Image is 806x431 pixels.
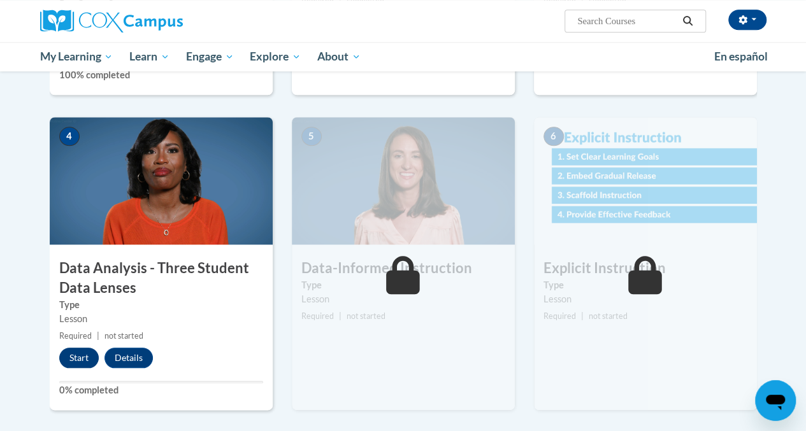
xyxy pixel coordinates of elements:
span: Required [301,311,334,321]
label: Type [59,298,263,312]
span: Required [543,311,576,321]
span: not started [347,311,385,321]
div: Lesson [543,292,747,306]
span: 5 [301,127,322,146]
label: Type [543,278,747,292]
iframe: Button to launch messaging window [755,380,796,421]
span: Explore [250,49,301,64]
div: Lesson [301,292,505,306]
label: Type [301,278,505,292]
span: Engage [186,49,234,64]
a: En español [706,43,776,70]
label: 0% completed [59,383,263,397]
img: Course Image [50,117,273,244]
a: Explore [241,42,309,71]
a: My Learning [32,42,122,71]
span: En español [714,50,768,63]
a: Engage [178,42,242,71]
span: Learn [129,49,169,64]
span: About [317,49,361,64]
button: Account Settings [728,10,766,30]
span: Required [59,331,92,341]
div: Main menu [31,42,776,71]
button: Search [678,13,697,29]
img: Course Image [292,117,515,244]
span: 4 [59,127,80,146]
img: Cox Campus [40,10,183,32]
span: | [339,311,342,321]
span: 6 [543,127,564,146]
span: not started [104,331,143,341]
span: not started [589,311,628,321]
button: Details [104,348,153,368]
input: Search Courses [576,13,678,29]
span: | [581,311,584,321]
span: | [97,331,99,341]
h3: Data Analysis - Three Student Data Lenses [50,258,273,298]
label: 100% completed [59,68,263,82]
a: Cox Campus [40,10,270,32]
span: My Learning [40,49,113,64]
h3: Explicit Instruction [534,258,757,278]
a: About [309,42,369,71]
div: Lesson [59,312,263,326]
a: Learn [121,42,178,71]
img: Course Image [534,117,757,244]
h3: Data-Informed Instruction [292,258,515,278]
button: Start [59,348,99,368]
